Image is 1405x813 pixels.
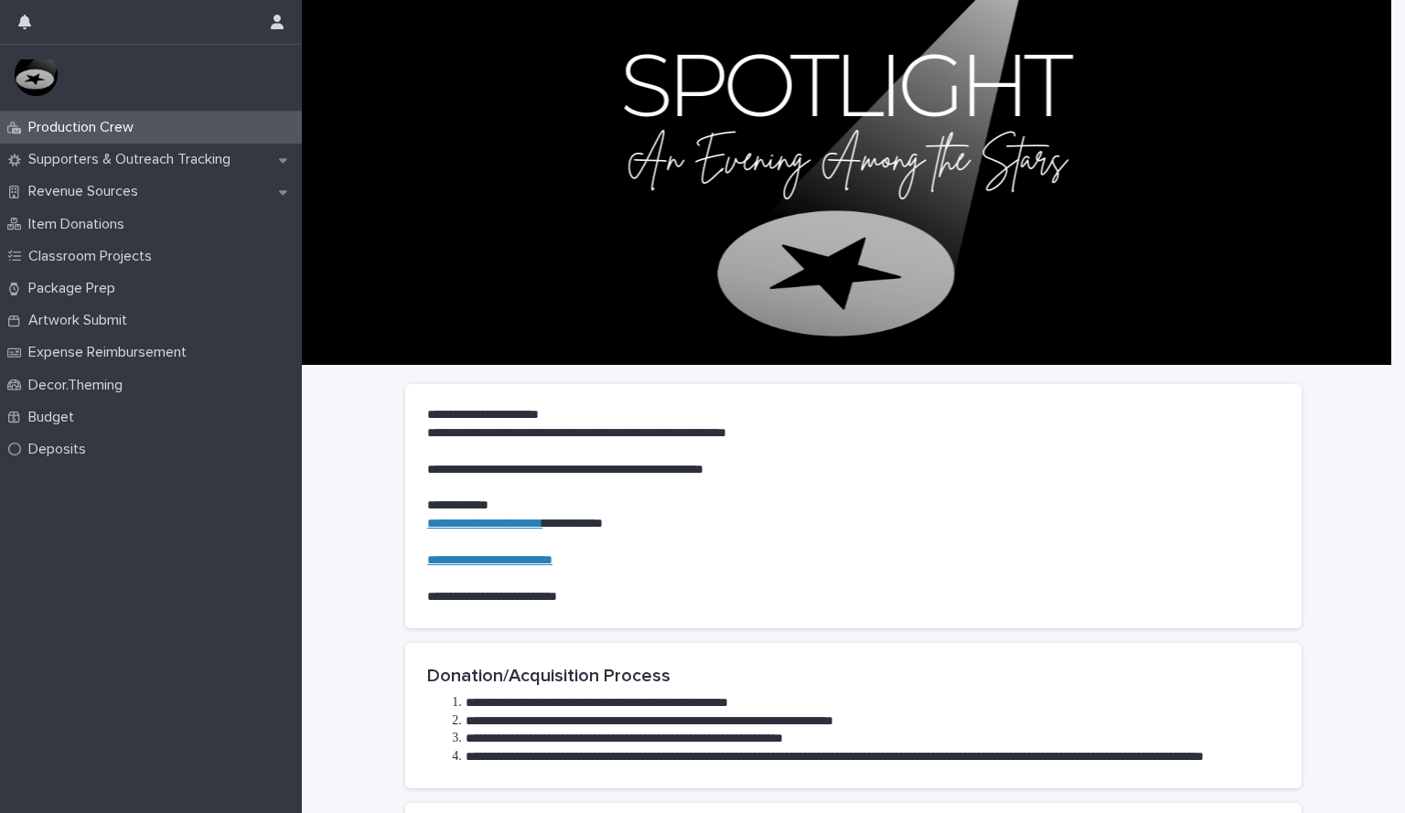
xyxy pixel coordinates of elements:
img: G0wEskHaQMChBipT0KU2 [15,59,58,96]
p: Artwork Submit [21,312,142,329]
p: Package Prep [21,280,130,297]
p: Budget [21,409,89,426]
p: Decor.Theming [21,377,137,394]
p: Classroom Projects [21,248,166,265]
h2: Donation/Acquisition Process [427,665,1280,687]
p: Supporters & Outreach Tracking [21,151,245,168]
p: Expense Reimbursement [21,344,201,361]
p: Revenue Sources [21,183,153,200]
p: Deposits [21,441,101,458]
p: Production Crew [21,119,148,136]
p: Item Donations [21,216,139,233]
